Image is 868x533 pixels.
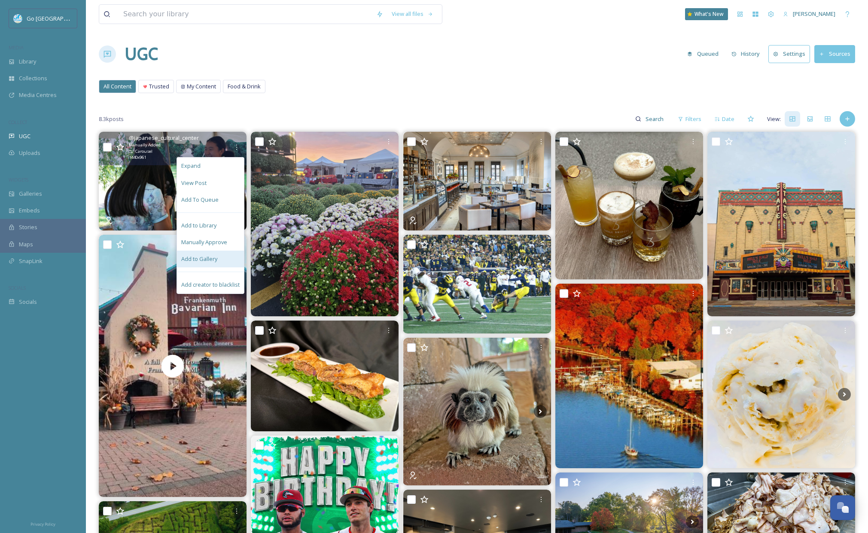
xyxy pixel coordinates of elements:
span: UGC [19,132,30,140]
a: History [727,45,769,62]
span: Collections [19,74,47,82]
img: Saugatuck Mi in the fall . Gorgeous . There are so many cities to visit in Michigan: autumn is pe... [555,284,703,468]
button: History [727,45,764,62]
span: Uploads [19,149,40,157]
span: Privacy Policy [30,521,55,527]
a: [PERSON_NAME] [779,6,840,22]
img: thumbnail [99,235,247,497]
span: Expand [181,162,201,170]
img: GoGreatLogo_MISkies_RegionalTrails%20%281%29.png [14,14,22,23]
img: Lunch to impress at Cafe Zinc in Downtown Midland Reservations at opentable.com #thehhotel #downt... [403,132,551,230]
button: Settings [768,45,810,63]
span: [PERSON_NAME] [793,10,835,18]
span: View Post [181,179,207,187]
img: We’re counting down to one of Downtown Bay City’s most exciting weekends, the Hell's Half Mile Fi... [707,132,855,316]
button: Open Chat [830,495,855,520]
span: SOCIALS [9,285,26,291]
a: View all files [387,6,438,22]
span: Trusted [149,82,169,91]
span: Food & Drink [228,82,261,91]
span: WIDGETS [9,176,28,183]
span: Galleries [19,190,42,198]
img: 🐵 Today is 𝐈𝐧𝐭𝐞𝐫𝐧𝐚𝐭𝐢𝐨𝐧𝐚𝐥 𝐓𝐚𝐦𝐚𝐫𝐢𝐧 𝐃𝐚𝐲!!! Here is to our two energetic and curious Cotton-top Tamar... [403,338,551,485]
img: 🎌 More moments from our Japan Festival last weekend. Huge thank you to Michigan Arts and Cultural... [99,132,247,230]
span: All Content [104,82,131,91]
span: Embeds [19,206,40,215]
span: Library [19,58,36,66]
img: Big Ten Co-Special Teams Player of the Week Michigan kicker Dominic Zvada dominiczvada was 3 for ... [403,235,551,333]
img: The moment you’ve all been waiting for… and honestly, same. 🥃🍁 [555,132,703,279]
video: Happy Fall everyone! 🍂✨🤍 #frankenmuth #michigan #fall #michigantravel #bavarianinn [99,235,247,497]
span: My Content [187,82,216,91]
span: Add to Gallery [181,255,217,263]
a: Settings [768,45,814,63]
span: Filters [685,115,701,123]
span: Socials [19,298,37,306]
button: Queued [683,45,723,62]
span: Media Centres [19,91,57,99]
span: COLLECT [9,119,27,125]
span: @ japanese_cultural_center [129,134,199,142]
span: View: [767,115,781,123]
a: Queued [683,45,727,62]
span: Maps [19,240,33,248]
span: MEDIA [9,44,24,51]
img: Kettle my Kakes: Behind the Scoop addition! Tons of behind the scenes work goes into our deliciou... [707,321,855,468]
span: Add to Library [181,221,216,230]
span: 8.3k posts [99,115,124,123]
a: UGC [125,41,158,67]
img: These pulled pork egg rolls are the perfect start to your meal at Slo’ Bones! [251,321,399,431]
a: What's New [685,8,728,20]
span: Date [722,115,734,123]
span: Manually Approve [181,238,227,246]
span: 1440 x 961 [129,154,146,161]
span: Go [GEOGRAPHIC_DATA] [27,14,90,22]
span: SnapLink [19,257,43,265]
span: Stories [19,223,37,231]
span: Manually Added [129,142,161,148]
span: Add creator to blacklist [181,281,240,289]
input: Search [641,110,669,127]
button: Sources [814,45,855,63]
a: Privacy Policy [30,518,55,529]
span: Carousel [135,148,152,154]
span: Add To Queue [181,196,219,204]
input: Search your library [119,5,372,24]
img: Good morning, Midland! The farmers market is open today from 7am-1pm, we hope to see you here!! #... [251,132,399,316]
